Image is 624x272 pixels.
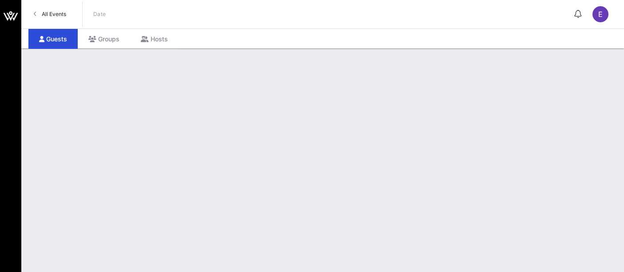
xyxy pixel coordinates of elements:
div: Hosts [130,29,179,49]
span: All Events [42,11,66,17]
span: E [598,10,603,19]
div: Guests [28,29,78,49]
a: All Events [28,7,72,21]
p: Date [93,10,106,19]
div: Groups [78,29,130,49]
div: E [592,6,608,22]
